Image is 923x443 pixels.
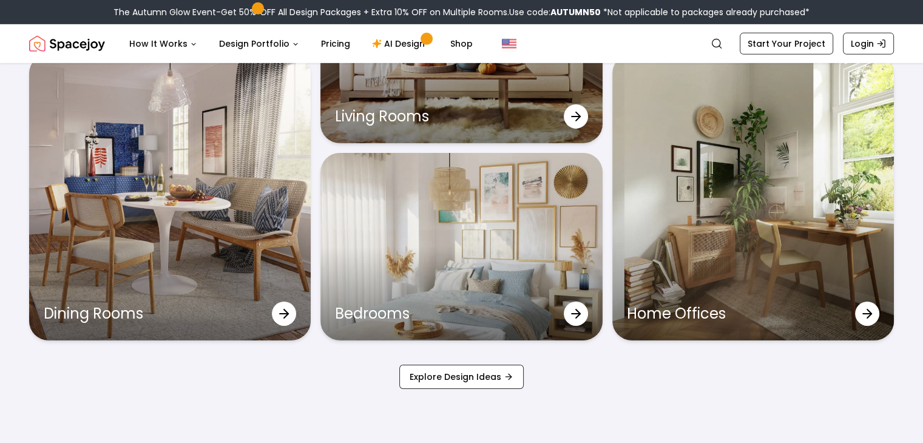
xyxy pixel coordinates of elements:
[29,24,894,63] nav: Global
[740,33,833,55] a: Start Your Project
[29,32,105,56] a: Spacejoy
[320,153,602,341] a: BedroomsBedrooms
[120,32,207,56] button: How It Works
[441,32,482,56] a: Shop
[502,36,516,51] img: United States
[509,6,601,18] span: Use code:
[29,32,105,56] img: Spacejoy Logo
[44,304,143,323] p: Dining Rooms
[362,32,438,56] a: AI Design
[612,54,894,340] a: Home OfficesHome Offices
[209,32,309,56] button: Design Portfolio
[601,6,810,18] span: *Not applicable to packages already purchased*
[399,365,524,389] a: Explore Design Ideas
[843,33,894,55] a: Login
[120,32,482,56] nav: Main
[335,304,410,323] p: Bedrooms
[627,304,726,323] p: Home Offices
[550,6,601,18] b: AUTUMN50
[311,32,360,56] a: Pricing
[29,54,311,340] a: Dining RoomsDining Rooms
[335,107,429,126] p: Living Rooms
[113,6,810,18] div: The Autumn Glow Event-Get 50% OFF All Design Packages + Extra 10% OFF on Multiple Rooms.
